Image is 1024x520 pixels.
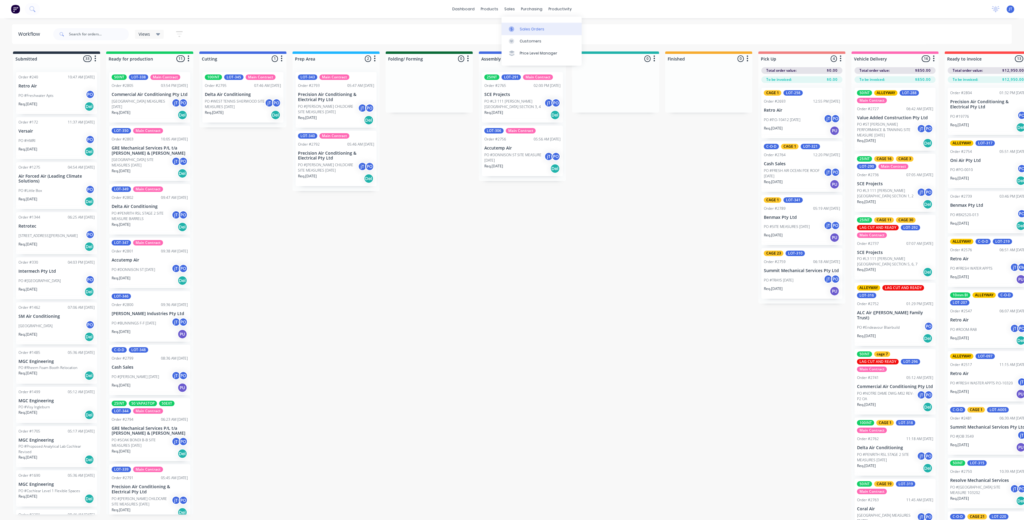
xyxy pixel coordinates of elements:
[831,221,840,230] div: PO
[824,275,833,284] div: jT
[857,106,879,112] div: Order #2727
[484,110,503,115] p: Req. [DATE]
[133,240,163,245] div: Main Contract
[84,197,94,206] div: Del
[68,74,95,80] div: 10:47 AM [DATE]
[172,264,181,273] div: jT
[482,126,563,176] div: LOT-306Main ContractOrder #275605:56 AM [DATE]Accutemp AirPO #DONNISON ST SITE MEASURE [DATE]jTPO...
[484,146,561,151] p: Accutemp Air
[112,99,172,110] p: [GEOGRAPHIC_DATA] MEASURES [DATE]
[950,140,973,146] div: ALLEYWAY
[764,99,786,104] div: Order #2693
[950,149,972,154] div: Order #2754
[857,90,872,96] div: 50INT
[205,92,281,97] p: Delta Air Conditioning
[976,239,991,244] div: C-O-D
[764,108,840,113] p: Retro Air
[784,90,803,96] div: LOT-258
[950,122,969,128] p: Req. [DATE]
[84,147,94,156] div: Del
[484,99,544,110] p: PO #L3 111 [PERSON_NAME][GEOGRAPHIC_DATA] SECTION 3, 4
[764,224,810,229] p: PO #SITE MEASURES [DATE]
[86,135,95,144] div: PO
[18,174,95,184] p: Air Forced Air (Leading Climate Solutions)
[112,240,131,245] div: LOT-347
[298,162,358,173] p: PO #[PERSON_NAME] CHILDCARE SITE MEASURES [DATE]
[857,115,933,120] p: Value Added Construction Pty Ltd
[973,292,996,298] div: ALLEYWAY
[112,294,131,299] div: LOT-346
[18,120,38,125] div: Order #172
[16,302,97,344] div: Order #146207:06 AM [DATE]SM Air Conditioning[GEOGRAPHIC_DATA]POReq.[DATE]Del
[764,90,781,96] div: CAGE 1
[18,188,42,193] p: PO #Little Box
[16,162,97,209] div: Order #127504:54 AM [DATE]Air Forced Air (Leading Climate Solutions)PO #Little BoxPOReq.[DATE]Del
[761,88,842,138] div: CAGE 1LOT-258Order #269312:55 PM [DATE]Retro AirPO #P.O-10412 [DATE]jTPOReq.[DATE]PU
[179,264,188,273] div: PO
[502,23,582,35] a: Sales Orders
[18,101,37,107] p: Req. [DATE]
[857,98,887,103] div: Main Contract
[1010,263,1019,272] div: jT
[761,195,842,245] div: CAGE 1LOT-341Order #278905:19 AM [DATE]Benmax Pty LtdPO #SITE MEASURES [DATE]jTPOReq.[DATE]PU
[550,164,560,173] div: Del
[764,179,783,185] p: Req. [DATE]
[906,172,933,178] div: 07:05 AM [DATE]
[298,92,374,102] p: Precision Air Conditioning & Electrical Pty Ltd
[364,174,374,183] div: Del
[786,251,805,256] div: LOT-310
[857,225,899,230] div: LAG CUT AND READY
[923,267,933,277] div: Del
[824,114,833,123] div: jT
[179,157,188,166] div: PO
[950,239,973,244] div: ALLEYWAY
[506,128,536,133] div: Main Contract
[824,168,833,177] div: jT
[365,162,374,171] div: PO
[857,310,933,321] p: ALC Air ([PERSON_NAME] Family Trust)
[224,74,244,80] div: LOT-345
[878,164,908,169] div: Main Contract
[764,259,786,265] div: Order #2759
[16,257,97,299] div: Order #33004:03 PM [DATE]Intermech Pty LtdPO #[GEOGRAPHIC_DATA]POReq.[DATE]Del
[172,157,181,166] div: jT
[112,186,131,192] div: LOT-349
[18,242,37,247] p: Req. [DATE]
[364,115,374,125] div: Del
[950,292,970,298] div: 10mm BI
[18,260,38,265] div: Order #330
[161,137,188,142] div: 10:05 AM [DATE]
[298,74,317,80] div: LOT-343
[857,156,872,162] div: 25INT
[857,250,933,255] p: SCE Projects
[109,238,190,288] div: LOT-347Main ContractOrder #280109:38 AM [DATE]Accutemp AirPO #DONNISON ST [DATE]jTPOReq.[DATE]Del
[764,251,784,256] div: CAGE 23
[68,165,95,170] div: 04:54 AM [DATE]
[86,275,95,284] div: PO
[112,110,130,115] p: Req. [DATE]
[18,165,40,170] div: Order #1275
[18,93,54,98] p: PO #Freshwater Apts
[520,38,541,44] div: Customers
[161,83,188,88] div: 03:54 PM [DATE]
[950,274,969,280] p: Req. [DATE]
[18,84,95,89] p: Retro Air
[764,215,840,220] p: Benmax Pty Ltd
[161,195,188,200] div: 09:47 AM [DATE]
[764,126,783,131] p: Req. [DATE]
[347,83,374,88] div: 05:47 AM [DATE]
[761,248,842,299] div: CAGE 23LOT-310Order #275906:18 AM [DATE]Summit Mechanical Services Pty LtdPO #TRAYS [DATE]jTPOReq...
[16,72,97,114] div: Order #24010:47 AM [DATE]Retro AirPO #Freshwater AptsPOReq.[DATE]Del
[296,72,377,128] div: LOT-343Main ContractOrder #279305:47 AM [DATE]Precision Air Conditioning & Electrical Pty LtdPO #...
[347,142,374,147] div: 05:46 AM [DATE]
[298,142,320,147] div: Order #2792
[161,248,188,254] div: 09:38 AM [DATE]
[298,133,317,139] div: LOT-340
[950,212,979,218] p: PO #BX2520-013
[18,233,78,239] p: [STREET_ADDRESS][PERSON_NAME]
[764,161,840,166] p: Cash Sales
[857,217,872,223] div: 25INT
[917,188,926,197] div: jT
[178,276,187,285] div: Del
[857,241,879,246] div: Order #2737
